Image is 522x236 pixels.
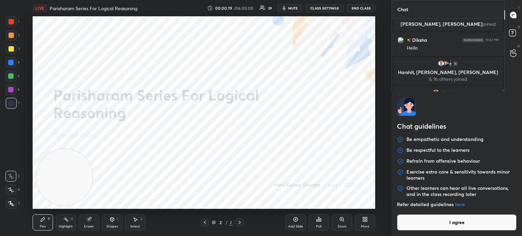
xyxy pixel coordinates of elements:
div: S [140,217,142,221]
p: Be respectful to the learners [406,147,469,154]
div: 2 [229,219,233,225]
p: Be empathetic and understanding [406,136,484,143]
div: 5 [5,71,20,81]
button: mute [277,4,302,12]
p: Refer detailed guidelines [397,201,517,207]
div: Z [6,198,20,209]
div: 4 [5,57,20,68]
div: Poll [316,225,321,228]
button: End Class [347,4,375,12]
div: C [5,171,20,182]
p: Refrain from offensive behaviour [406,158,480,165]
div: Highlight [59,225,73,228]
h2: Chat guidelines [397,121,517,133]
div: LIVE [33,4,47,12]
div: / [225,220,227,224]
div: More [361,225,369,228]
div: Pen [40,225,46,228]
div: 3 [6,43,20,54]
div: 29 [268,6,272,10]
div: Zoom [337,225,347,228]
div: L [117,217,119,221]
div: 1 [6,16,19,27]
div: Shapes [106,225,118,228]
button: I agree [397,214,517,231]
div: Eraser [84,225,94,228]
div: X [5,184,20,195]
div: 7 [6,98,20,109]
div: 2 [6,30,20,41]
a: here [455,201,465,207]
button: CLASS SETTINGS [306,4,343,12]
div: 2 [217,220,224,224]
div: Select [130,225,140,228]
p: Other learners can hear all live conversations, and in the class recording later [406,185,517,197]
p: Exercise extra care & sensitivity towards minor learners [406,169,517,181]
span: mute [288,6,298,11]
div: H [71,217,73,221]
div: Add Slide [288,225,303,228]
div: P [48,217,50,221]
h4: Parisharam Series For Logical Reasoning [50,5,137,12]
div: 6 [5,84,20,95]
